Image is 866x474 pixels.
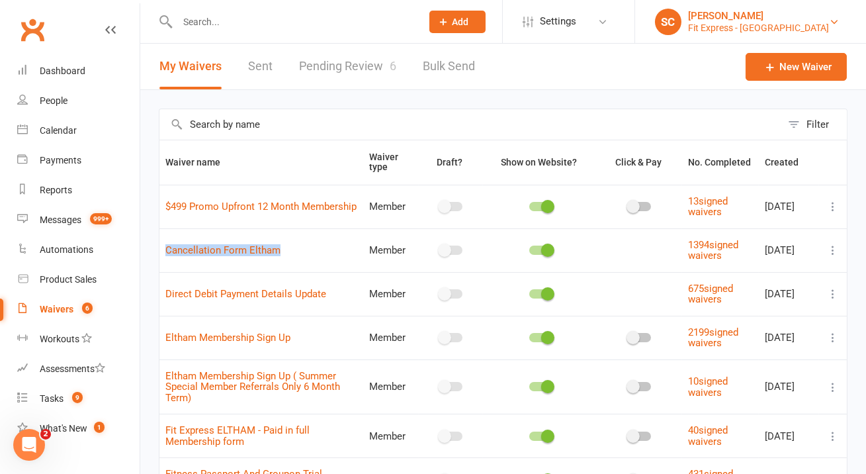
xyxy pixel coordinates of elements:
div: Tasks [40,393,64,404]
a: 2199signed waivers [688,326,738,350]
a: Pending Review6 [299,44,396,89]
a: 675signed waivers [688,283,733,306]
div: Workouts [40,334,79,344]
th: Waiver type [363,140,419,185]
a: Waivers 6 [17,295,140,324]
div: Payments [40,155,81,166]
td: Member [363,359,419,414]
div: Fit Express - [GEOGRAPHIC_DATA] [688,22,829,34]
span: Draft? [437,157,462,167]
button: Waiver name [165,154,235,170]
a: Workouts [17,324,140,354]
span: Add [453,17,469,27]
td: [DATE] [759,359,819,414]
a: New Waiver [746,53,847,81]
td: Member [363,316,419,359]
a: 1394signed waivers [688,239,738,262]
span: Settings [540,7,576,36]
button: Filter [781,109,847,140]
span: 9 [72,392,83,403]
td: [DATE] [759,228,819,272]
button: Created [765,154,813,170]
a: Reports [17,175,140,205]
div: People [40,95,67,106]
a: Assessments [17,354,140,384]
div: SC [655,9,681,35]
td: [DATE] [759,185,819,228]
a: Tasks 9 [17,384,140,414]
span: 6 [390,59,396,73]
span: 1 [94,422,105,433]
td: Member [363,185,419,228]
a: Fit Express ELTHAM - Paid in full Membership form [165,424,310,448]
a: People [17,86,140,116]
a: What's New1 [17,414,140,444]
span: Waiver name [165,157,235,167]
div: Reports [40,185,72,195]
a: Dashboard [17,56,140,86]
a: 10signed waivers [688,375,728,399]
button: Click & Pay [603,154,676,170]
a: Product Sales [17,265,140,295]
a: Eltham Membership Sign Up ( Summer Special Member Referrals Only 6 Month Term) [165,370,340,404]
a: Direct Debit Payment Details Update [165,288,326,300]
a: Cancellation Form Eltham [165,244,281,256]
a: 13signed waivers [688,195,728,218]
div: Product Sales [40,274,97,285]
td: Member [363,228,419,272]
span: 999+ [90,213,112,224]
a: Sent [248,44,273,89]
span: Created [765,157,813,167]
a: Eltham Membership Sign Up [165,332,290,344]
span: Show on Website? [501,157,577,167]
button: Add [429,11,486,33]
span: 2 [40,429,51,440]
td: [DATE] [759,272,819,316]
td: [DATE] [759,414,819,457]
a: Clubworx [16,13,49,46]
a: Calendar [17,116,140,146]
span: 6 [82,303,93,314]
a: $499 Promo Upfront 12 Month Membership [165,201,357,213]
div: Calendar [40,125,77,136]
div: Assessments [40,363,105,374]
span: Click & Pay [615,157,662,167]
a: Bulk Send [423,44,475,89]
div: Messages [40,214,81,225]
div: Automations [40,244,93,255]
td: Member [363,414,419,457]
button: My Waivers [159,44,222,89]
td: Member [363,272,419,316]
iframe: Intercom live chat [13,429,45,461]
input: Search by name [159,109,781,140]
a: Payments [17,146,140,175]
div: What's New [40,423,87,434]
th: No. Completed [682,140,759,185]
a: Automations [17,235,140,265]
a: Messages 999+ [17,205,140,235]
div: Filter [806,117,829,132]
div: Waivers [40,304,73,314]
a: 40signed waivers [688,424,728,448]
button: Show on Website? [489,154,591,170]
button: Draft? [425,154,477,170]
td: [DATE] [759,316,819,359]
div: Dashboard [40,66,85,76]
input: Search... [173,13,412,31]
div: [PERSON_NAME] [688,10,829,22]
